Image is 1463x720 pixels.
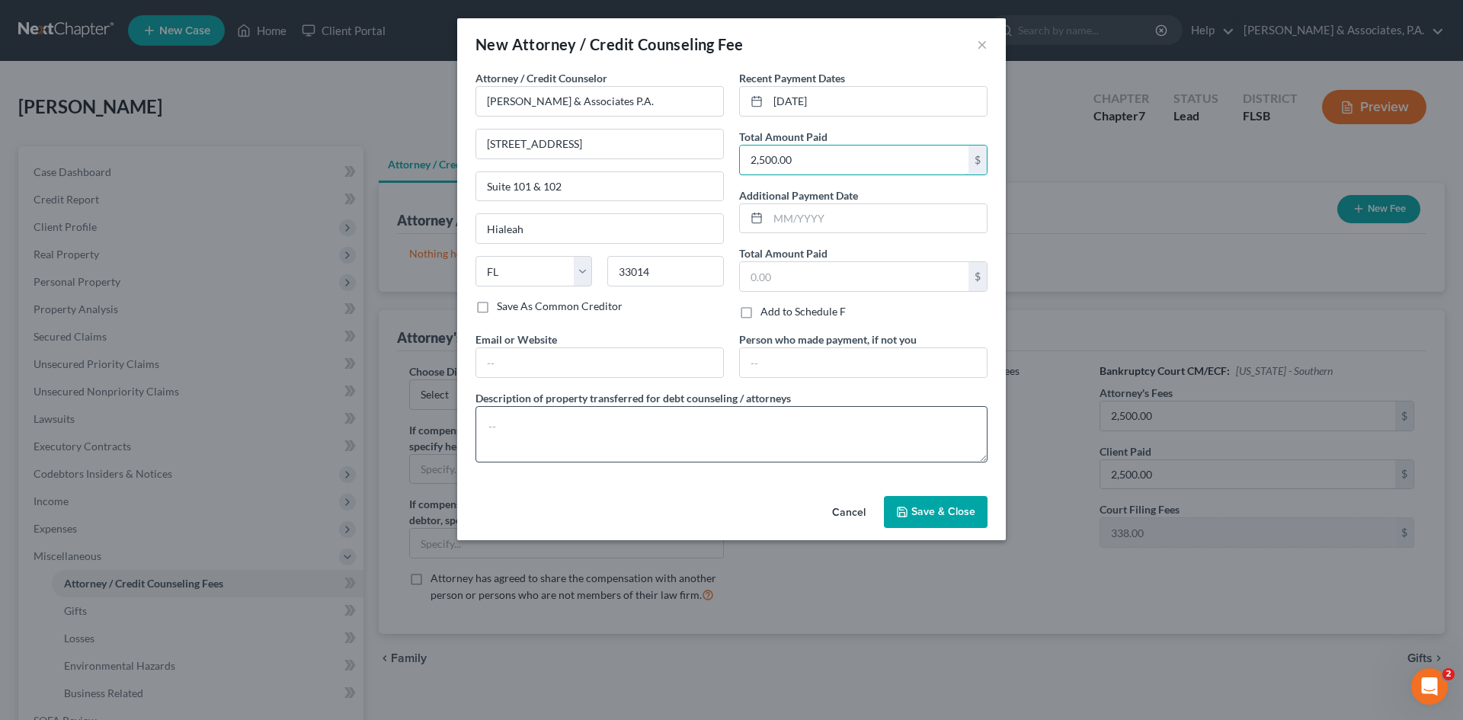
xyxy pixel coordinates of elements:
input: Enter city... [476,214,723,243]
input: Apt, Suite, etc... [476,172,723,201]
label: Person who made payment, if not you [739,331,917,347]
button: × [977,35,988,53]
label: Description of property transferred for debt counseling / attorneys [475,390,791,406]
input: Enter zip... [607,256,724,286]
button: Save & Close [884,496,988,528]
label: Recent Payment Dates [739,70,845,86]
span: Attorney / Credit Counselor [475,72,607,85]
input: 0.00 [740,146,968,174]
label: Total Amount Paid [739,245,828,261]
span: Attorney / Credit Counseling Fee [512,35,744,53]
label: Total Amount Paid [739,129,828,145]
iframe: Intercom live chat [1411,668,1448,705]
span: 2 [1442,668,1455,680]
input: MM/YYYY [768,204,987,233]
label: Additional Payment Date [739,187,858,203]
label: Save As Common Creditor [497,299,623,314]
div: $ [968,262,987,291]
button: Cancel [820,498,878,528]
input: Search creditor by name... [475,86,724,117]
input: 0.00 [740,262,968,291]
input: Enter address... [476,130,723,158]
label: Add to Schedule F [760,304,846,319]
span: Save & Close [911,505,975,518]
input: -- [476,348,723,377]
input: -- [740,348,987,377]
div: $ [968,146,987,174]
span: New [475,35,508,53]
input: MM/YYYY [768,87,987,116]
label: Email or Website [475,331,557,347]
